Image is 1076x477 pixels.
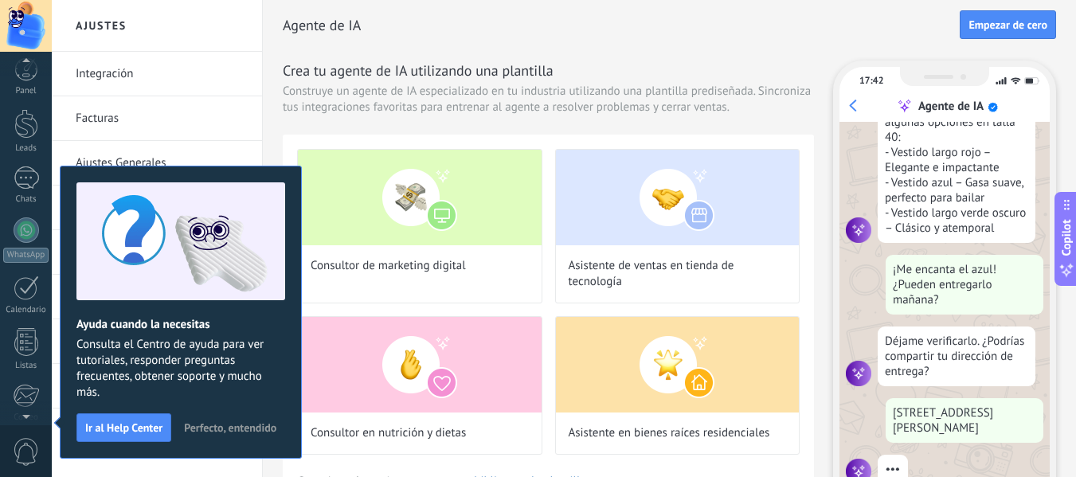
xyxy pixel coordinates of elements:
[76,337,285,401] span: Consulta el Centro de ayuda para ver tutoriales, responder preguntas frecuentes, obtener soporte ...
[3,248,49,263] div: WhatsApp
[298,150,542,245] img: Consultor de marketing digital
[556,150,800,245] img: Asistente de ventas en tienda de tecnología
[184,422,276,433] span: Perfecto, entendido
[52,141,262,186] li: Ajustes Generales
[886,255,1043,315] div: ¡Me encanta el azul! ¿Pueden entregarlo mañana?
[556,317,800,412] img: Asistente en bienes raíces residenciales
[3,86,49,96] div: Panel
[859,75,883,87] div: 17:42
[52,96,262,141] li: Facturas
[569,425,770,441] span: Asistente en bienes raíces residenciales
[968,19,1047,30] span: Empezar de cero
[3,361,49,371] div: Listas
[85,422,162,433] span: Ir al Help Center
[177,416,284,440] button: Perfecto, entendido
[283,61,814,80] h3: Crea tu agente de IA utilizando una plantilla
[3,143,49,154] div: Leads
[52,52,262,96] li: Integración
[569,258,787,290] span: Asistente de ventas en tienda de tecnología
[3,194,49,205] div: Chats
[846,217,871,243] img: agent icon
[76,141,246,186] a: Ajustes Generales
[1058,219,1074,256] span: Copilot
[76,413,171,442] button: Ir al Help Center
[283,84,814,115] span: Construye un agente de IA especializado en tu industria utilizando una plantilla prediseñada. Sin...
[886,398,1043,443] div: [STREET_ADDRESS][PERSON_NAME]
[76,52,246,96] a: Integración
[3,305,49,315] div: Calendario
[76,317,285,332] h2: Ayuda cuando la necesitas
[76,96,246,141] a: Facturas
[878,92,1035,243] div: ¡Entendido! Aquí tienes algunas opciones en talla 40: - Vestido largo rojo – Elegante e impactant...
[918,99,984,114] div: Agente de IA
[878,326,1035,386] div: Déjame verificarlo. ¿Podrías compartir tu dirección de entrega?
[846,361,871,386] img: agent icon
[311,258,466,274] span: Consultor de marketing digital
[298,317,542,412] img: Consultor en nutrición y dietas
[311,425,466,441] span: Consultor en nutrición y dietas
[960,10,1056,39] button: Empezar de cero
[283,10,960,41] h2: Agente de IA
